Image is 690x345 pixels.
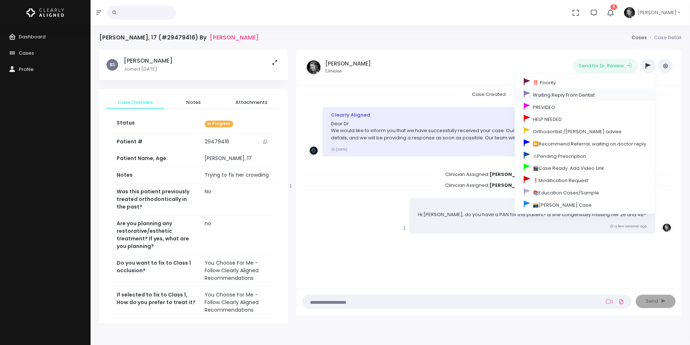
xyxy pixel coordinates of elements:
span: Case Created [463,89,514,100]
a: Add Loom Video [605,299,614,304]
th: Status [112,115,200,133]
th: Was this patient previously treated orthodontically in the past? [112,184,200,215]
h5: [PERSON_NAME] [325,60,371,67]
td: You Choose For Me - Follow Clearly Aligned Recommendations [200,287,275,319]
a: ⚠Pending Prescription [515,150,655,162]
span: Clinician Assigned: [436,169,541,180]
td: [PERSON_NAME], 17 [200,150,275,167]
a: [PERSON_NAME] [210,34,259,41]
td: 29479416 [200,134,275,150]
b: [PERSON_NAME] [489,171,532,178]
td: no [200,215,275,255]
a: Add Files [617,295,626,308]
div: [PERSON_NAME] [418,202,647,210]
p: Dear Dr. We would like to inform you that we have successfully received your case. Our team is cu... [331,120,603,142]
span: Case Overview [112,99,159,106]
h5: [PERSON_NAME] [124,57,172,64]
span: BS [106,59,118,71]
th: Notes [112,167,200,184]
a: ⏩Recommend Referral, waiting on doctor reply [515,137,655,150]
td: No [200,184,275,215]
a: Waiting Reply From Dentist [515,88,655,101]
a: ‼️ Priority [515,76,655,89]
div: scrollable content [302,91,676,281]
small: a few seconds ago [610,224,647,228]
th: Do you want to fix to Class 1 occlusion? [112,255,200,287]
span: Profile [19,66,34,73]
div: Clearly Aligned [331,112,603,119]
li: Case Detail [647,34,681,41]
a: HELP NEEDED [515,113,655,125]
span: Attachments [228,99,275,106]
a: Cases [632,34,647,41]
h4: [PERSON_NAME], 17 (#29479416) By [99,34,259,41]
th: Patient # [112,133,200,150]
a: Orthodontist /[PERSON_NAME] advise [515,125,655,138]
img: Header Avatar [623,6,636,19]
a: PREVIDEO [515,101,655,113]
p: Hi [PERSON_NAME], do you have a PAN for this patient? Is she congenitally missing her 26 and 46? [418,211,647,218]
span: In Progress [205,121,233,127]
div: scrollable content [99,50,288,323]
td: Trying to fix her crowding [200,167,275,184]
th: If selected to fix to Class 1, How do you prefer to treat it? [112,287,200,319]
th: Are you planning any restorative/esthetic treatment? If yes, what are you planning? [112,215,200,255]
a: 🎬Case Ready. Add Video Link [515,162,655,174]
b: [PERSON_NAME] [489,182,532,189]
a: ❗Modification Request [515,174,655,186]
button: Send for Dr. Review [573,59,638,73]
p: Joined [DATE] [124,66,172,73]
small: Clinician [325,68,371,74]
span: 9 [610,4,617,10]
td: You Choose For Me - Follow Clearly Aligned Recommendations [200,255,275,287]
span: Notes [170,99,217,106]
a: 📸[PERSON_NAME] Case [515,198,655,211]
th: Patient Name, Age: [112,150,200,167]
span: [PERSON_NAME] [637,9,677,16]
img: Logo Horizontal [26,5,64,20]
span: Clinician Assigned: [436,180,541,191]
span: Cases [19,50,34,56]
small: [DATE] [331,147,347,152]
span: Dashboard [19,33,46,40]
a: 📚Education Cases/Sample [515,186,655,198]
